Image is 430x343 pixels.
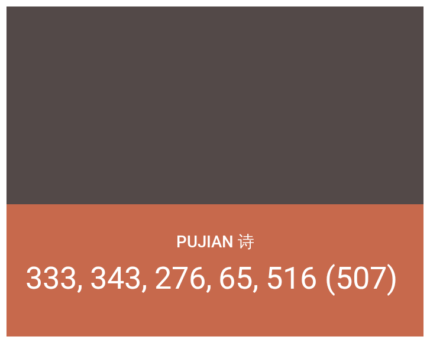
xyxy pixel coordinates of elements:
[176,231,254,253] p: Pujian 诗
[25,260,83,296] li: 333
[154,260,212,296] li: 276
[266,260,397,296] li: 516 (507)
[218,260,258,296] li: 65
[90,260,147,296] li: 343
